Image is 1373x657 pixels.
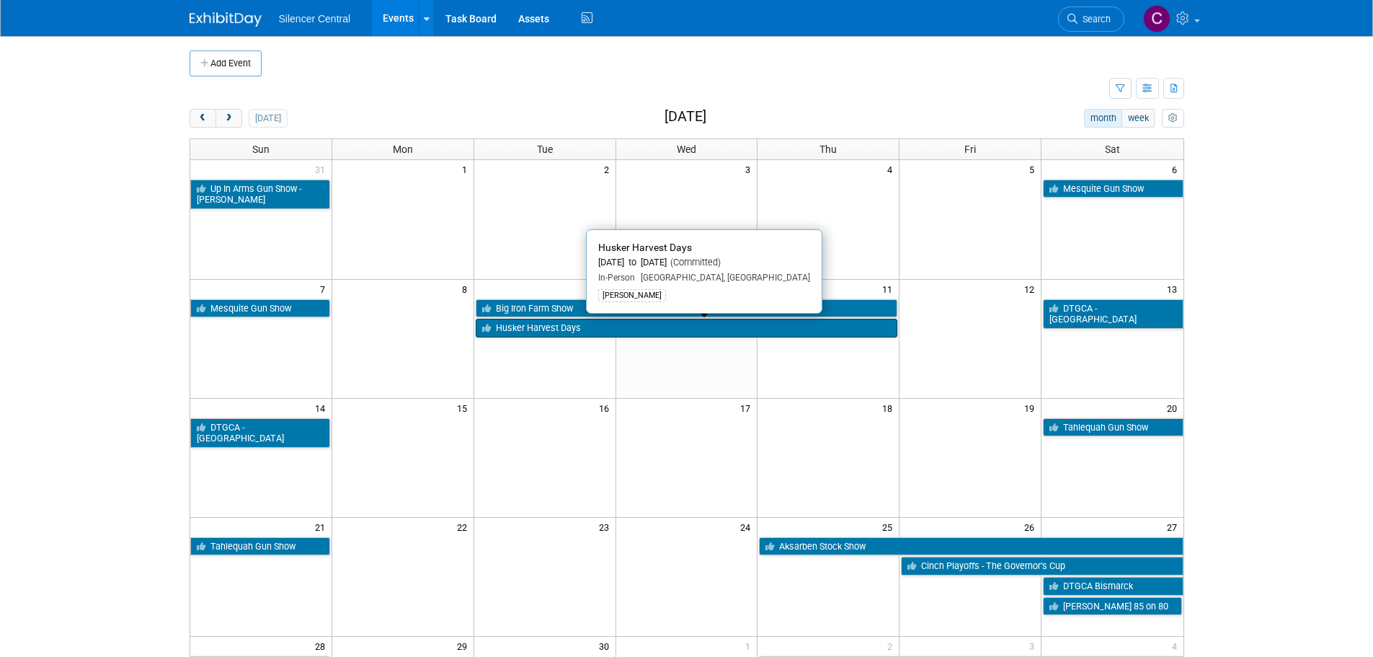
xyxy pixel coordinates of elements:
[901,557,1183,576] a: Cinch Playoffs - The Governor’s Cup
[1165,280,1183,298] span: 13
[819,144,837,155] span: Thu
[314,518,332,536] span: 21
[190,109,216,128] button: prev
[739,518,757,536] span: 24
[456,399,474,417] span: 15
[744,637,757,655] span: 1
[393,144,413,155] span: Mon
[598,257,810,269] div: [DATE] to [DATE]
[319,280,332,298] span: 7
[597,518,616,536] span: 23
[759,537,1183,556] a: Aksarben Stock Show
[635,273,810,283] span: [GEOGRAPHIC_DATA], [GEOGRAPHIC_DATA]
[1028,160,1041,178] span: 5
[1165,399,1183,417] span: 20
[461,280,474,298] span: 8
[314,637,332,655] span: 28
[1121,109,1155,128] button: week
[252,144,270,155] span: Sun
[597,399,616,417] span: 16
[881,518,899,536] span: 25
[1023,280,1041,298] span: 12
[1028,637,1041,655] span: 3
[744,160,757,178] span: 3
[603,160,616,178] span: 2
[456,518,474,536] span: 22
[677,144,696,155] span: Wed
[886,637,899,655] span: 2
[597,637,616,655] span: 30
[881,399,899,417] span: 18
[461,160,474,178] span: 1
[1023,518,1041,536] span: 26
[190,50,262,76] button: Add Event
[598,273,635,283] span: In-Person
[1165,518,1183,536] span: 27
[314,160,332,178] span: 31
[1143,5,1170,32] img: Cade Cox
[249,109,287,128] button: [DATE]
[1084,109,1122,128] button: month
[190,418,330,448] a: DTGCA - [GEOGRAPHIC_DATA]
[964,144,976,155] span: Fri
[1043,597,1181,616] a: [PERSON_NAME] 85 on 80
[667,257,721,268] span: (Committed)
[886,160,899,178] span: 4
[537,144,553,155] span: Tue
[1168,114,1178,123] i: Personalize Calendar
[598,289,666,302] div: [PERSON_NAME]
[476,299,898,318] a: Big Iron Farm Show
[190,180,330,209] a: Up In Arms Gun Show - [PERSON_NAME]
[190,537,330,556] a: Tahlequah Gun Show
[190,12,262,27] img: ExhibitDay
[881,280,899,298] span: 11
[1043,577,1183,596] a: DTGCA Bismarck
[1023,399,1041,417] span: 19
[665,109,706,125] h2: [DATE]
[314,399,332,417] span: 14
[1077,14,1111,25] span: Search
[1170,160,1183,178] span: 6
[739,399,757,417] span: 17
[190,299,330,318] a: Mesquite Gun Show
[1162,109,1183,128] button: myCustomButton
[598,242,692,253] span: Husker Harvest Days
[456,637,474,655] span: 29
[1043,418,1183,437] a: Tahlequah Gun Show
[1058,6,1124,32] a: Search
[476,319,898,338] a: Husker Harvest Days
[215,109,242,128] button: next
[1043,299,1183,329] a: DTGCA - [GEOGRAPHIC_DATA]
[1170,637,1183,655] span: 4
[1105,144,1120,155] span: Sat
[279,13,351,25] span: Silencer Central
[1043,180,1183,198] a: Mesquite Gun Show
